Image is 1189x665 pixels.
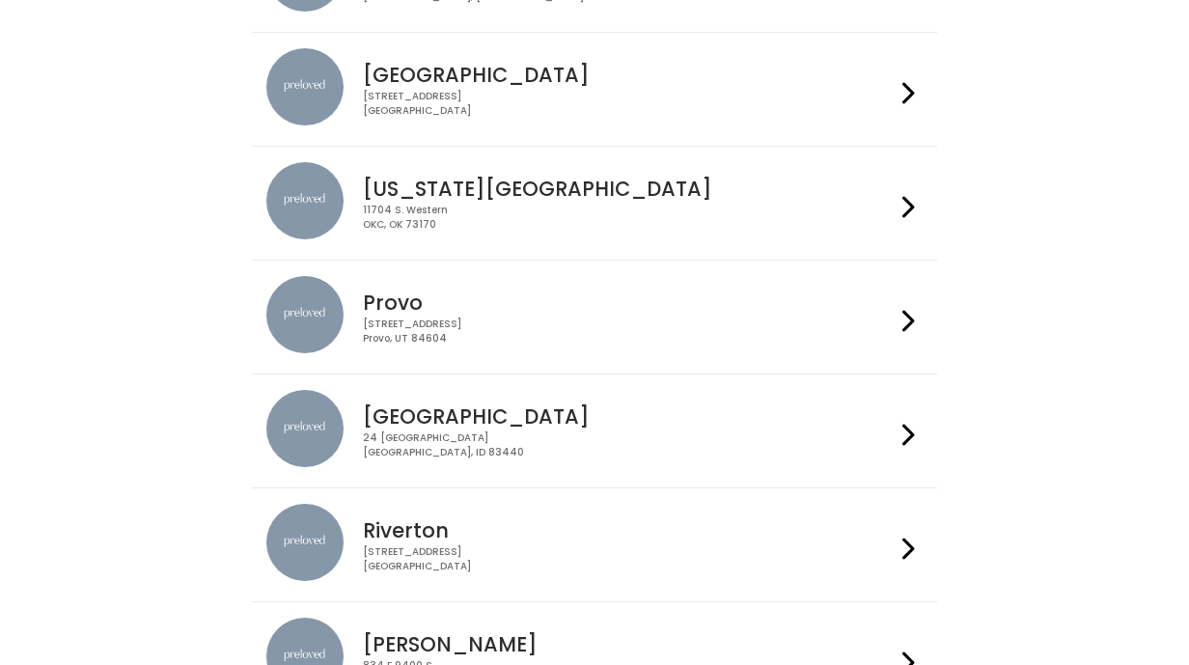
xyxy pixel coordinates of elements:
[266,162,344,239] img: preloved location
[363,204,894,232] div: 11704 S. Western OKC, OK 73170
[266,48,344,125] img: preloved location
[266,276,344,353] img: preloved location
[363,178,894,200] h4: [US_STATE][GEOGRAPHIC_DATA]
[363,90,894,118] div: [STREET_ADDRESS] [GEOGRAPHIC_DATA]
[266,504,922,586] a: preloved location Riverton [STREET_ADDRESS][GEOGRAPHIC_DATA]
[363,545,894,573] div: [STREET_ADDRESS] [GEOGRAPHIC_DATA]
[363,291,894,314] h4: Provo
[266,276,922,358] a: preloved location Provo [STREET_ADDRESS]Provo, UT 84604
[266,390,344,467] img: preloved location
[363,405,894,428] h4: [GEOGRAPHIC_DATA]
[363,519,894,541] h4: Riverton
[266,504,344,581] img: preloved location
[363,633,894,655] h4: [PERSON_NAME]
[363,431,894,459] div: 24 [GEOGRAPHIC_DATA] [GEOGRAPHIC_DATA], ID 83440
[363,64,894,86] h4: [GEOGRAPHIC_DATA]
[266,162,922,244] a: preloved location [US_STATE][GEOGRAPHIC_DATA] 11704 S. WesternOKC, OK 73170
[363,318,894,346] div: [STREET_ADDRESS] Provo, UT 84604
[266,48,922,130] a: preloved location [GEOGRAPHIC_DATA] [STREET_ADDRESS][GEOGRAPHIC_DATA]
[266,390,922,472] a: preloved location [GEOGRAPHIC_DATA] 24 [GEOGRAPHIC_DATA][GEOGRAPHIC_DATA], ID 83440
